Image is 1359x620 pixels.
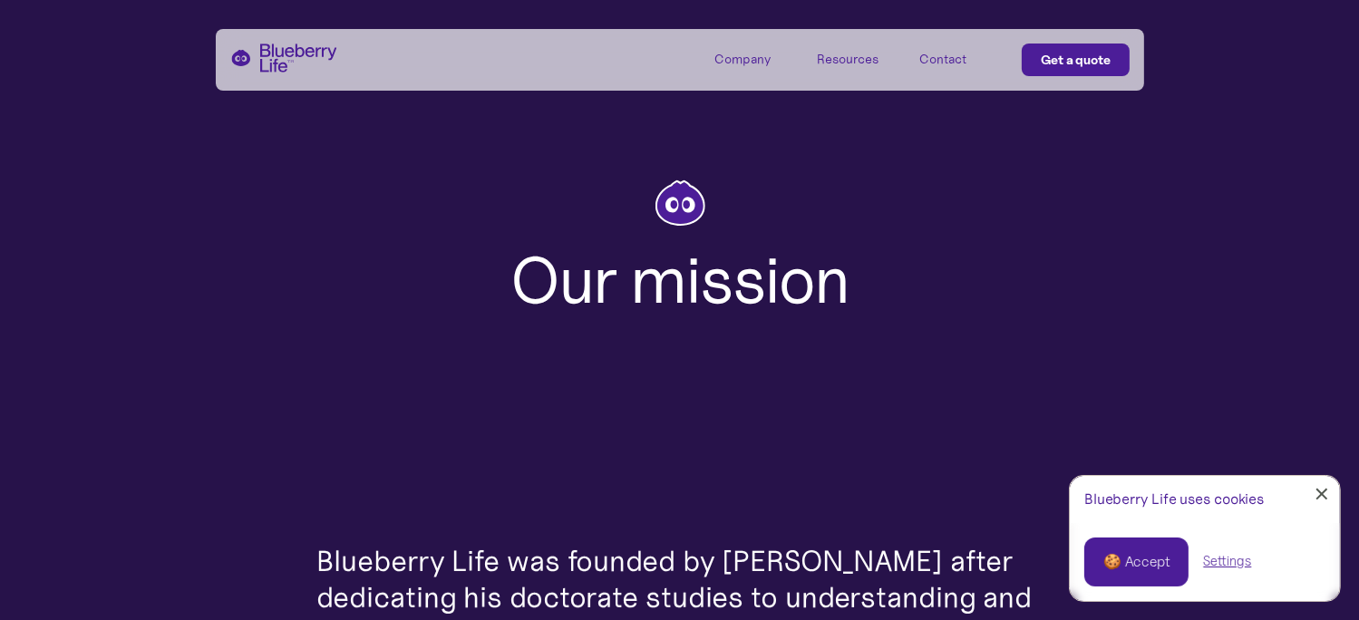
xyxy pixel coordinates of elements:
div: Get a quote [1041,51,1111,69]
a: Contact [919,44,1001,73]
div: Close Cookie Popup [1322,494,1323,495]
div: Blueberry Life uses cookies [1084,490,1325,508]
a: home [230,44,337,73]
div: Company [714,52,771,67]
div: Company [714,44,796,73]
div: 🍪 Accept [1103,552,1170,572]
h1: Our mission [510,247,849,315]
div: Resources [817,52,878,67]
a: 🍪 Accept [1084,538,1189,586]
div: Resources [817,44,898,73]
div: Contact [919,52,966,67]
a: Get a quote [1022,44,1130,76]
a: Settings [1203,552,1251,571]
a: Close Cookie Popup [1304,476,1340,512]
